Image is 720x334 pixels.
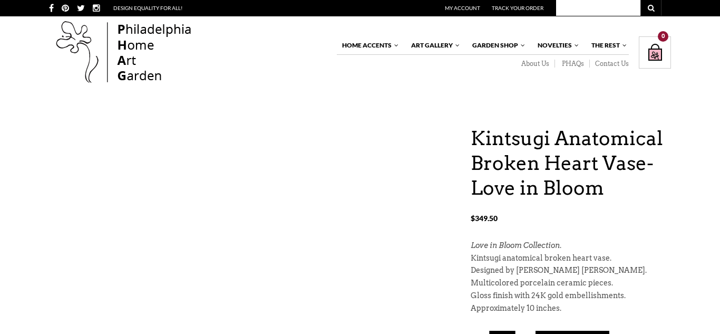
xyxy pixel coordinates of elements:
h1: Kintsugi Anatomical Broken Heart Vase- Love in Bloom [471,126,671,200]
a: My Account [445,5,480,11]
p: . [471,240,671,252]
p: Kintsugi anatomical broken heart vase. [471,252,671,265]
a: Track Your Order [492,5,543,11]
a: The Rest [586,36,628,54]
p: Designed by [PERSON_NAME] [PERSON_NAME]. [471,264,671,277]
a: Home Accents [337,36,400,54]
em: Love in Bloom Collection [471,241,560,250]
a: Art Gallery [406,36,461,54]
a: PHAQs [555,60,590,68]
a: Garden Shop [467,36,526,54]
a: Contact Us [590,60,629,68]
div: 0 [658,31,668,42]
bdi: 349.50 [471,214,498,223]
a: About Us [514,60,555,68]
p: Approximately 10 inches. [471,302,671,315]
a: Novelties [532,36,580,54]
span: $ [471,214,475,223]
p: Gloss finish with 24K gold embellishments. [471,290,671,302]
p: Multicolored porcelain ceramic pieces. [471,277,671,290]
